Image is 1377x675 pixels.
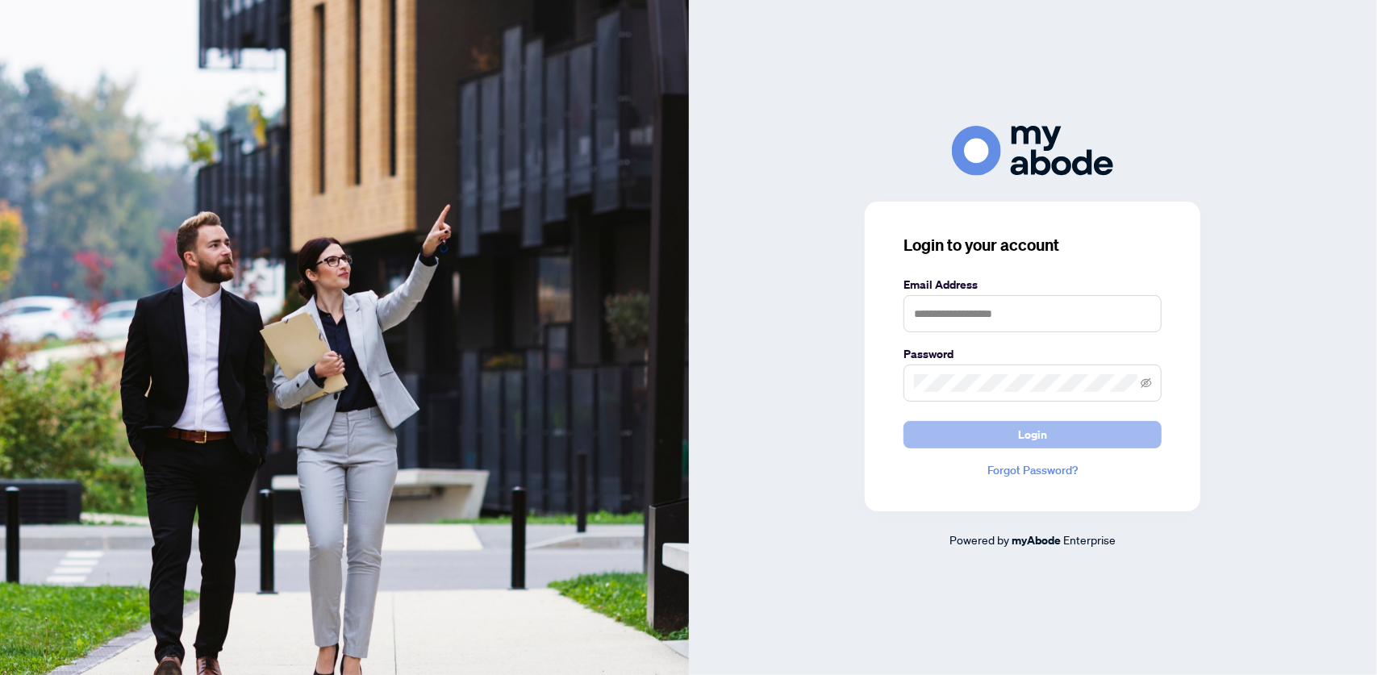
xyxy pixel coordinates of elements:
[1063,532,1116,547] span: Enterprise
[903,234,1162,256] h3: Login to your account
[903,461,1162,479] a: Forgot Password?
[1141,377,1152,389] span: eye-invisible
[1018,422,1047,448] span: Login
[952,126,1113,175] img: ma-logo
[1012,531,1061,549] a: myAbode
[949,532,1009,547] span: Powered by
[903,421,1162,448] button: Login
[903,345,1162,363] label: Password
[903,276,1162,294] label: Email Address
